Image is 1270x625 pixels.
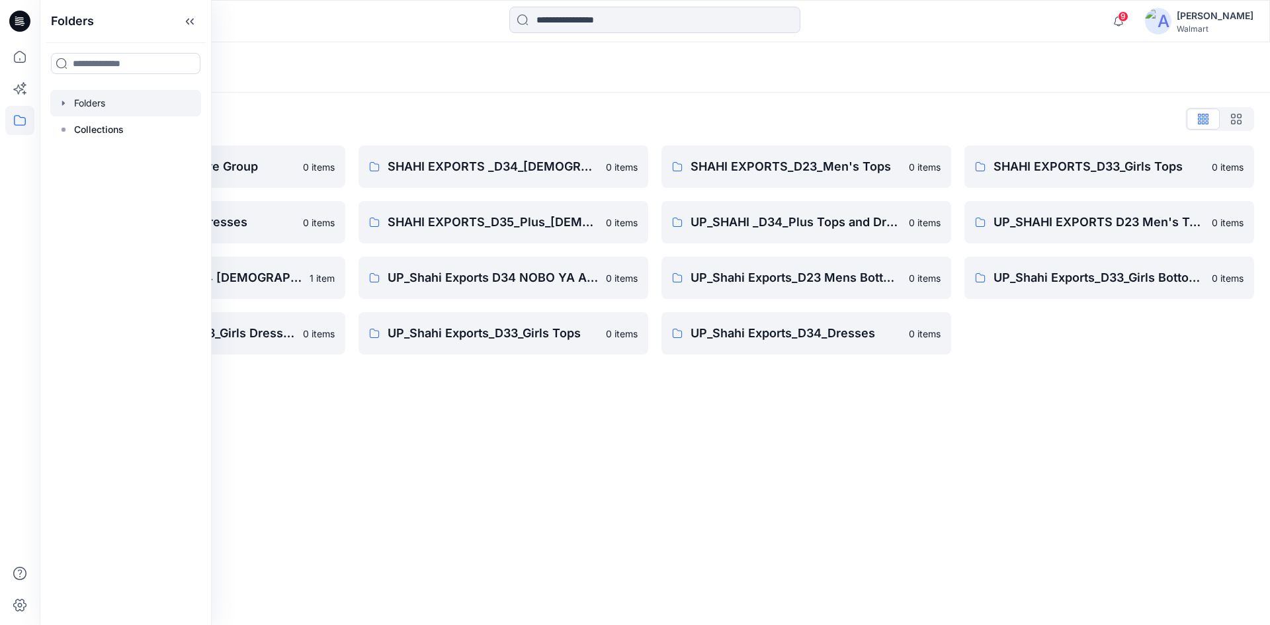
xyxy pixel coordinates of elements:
[691,157,901,176] p: SHAHI EXPORTS_D23_Men's Tops
[303,327,335,341] p: 0 items
[691,324,901,343] p: UP_Shahi Exports_D34_Dresses
[1145,8,1171,34] img: avatar
[359,312,648,354] a: UP_Shahi Exports_D33_Girls Tops0 items
[1212,271,1244,285] p: 0 items
[359,201,648,243] a: SHAHI EXPORTS_D35_Plus_[DEMOGRAPHIC_DATA] Top0 items
[909,160,941,174] p: 0 items
[606,216,638,229] p: 0 items
[359,257,648,299] a: UP_Shahi Exports D34 NOBO YA Adult Tops & Dress0 items
[359,146,648,188] a: SHAHI EXPORTS _D34_[DEMOGRAPHIC_DATA] Top0 items
[661,257,951,299] a: UP_Shahi Exports_D23 Mens Bottoms0 items
[1212,216,1244,229] p: 0 items
[388,324,598,343] p: UP_Shahi Exports_D33_Girls Tops
[661,146,951,188] a: SHAHI EXPORTS_D23_Men's Tops0 items
[388,269,598,287] p: UP_Shahi Exports D34 NOBO YA Adult Tops & Dress
[994,213,1204,231] p: UP_SHAHI EXPORTS D23 Men's Tops
[606,327,638,341] p: 0 items
[691,213,901,231] p: UP_SHAHI _D34_Plus Tops and Dresses
[388,157,598,176] p: SHAHI EXPORTS _D34_[DEMOGRAPHIC_DATA] Top
[1212,160,1244,174] p: 0 items
[909,271,941,285] p: 0 items
[661,201,951,243] a: UP_SHAHI _D34_Plus Tops and Dresses0 items
[661,312,951,354] a: UP_Shahi Exports_D34_Dresses0 items
[388,213,598,231] p: SHAHI EXPORTS_D35_Plus_[DEMOGRAPHIC_DATA] Top
[606,271,638,285] p: 0 items
[994,157,1204,176] p: SHAHI EXPORTS_D33_Girls Tops
[303,160,335,174] p: 0 items
[303,216,335,229] p: 0 items
[606,160,638,174] p: 0 items
[1177,24,1253,34] div: Walmart
[1177,8,1253,24] div: [PERSON_NAME]
[691,269,901,287] p: UP_Shahi Exports_D23 Mens Bottoms
[909,327,941,341] p: 0 items
[74,122,124,138] p: Collections
[964,257,1254,299] a: UP_Shahi Exports_D33_Girls Bottoms0 items
[310,271,335,285] p: 1 item
[964,201,1254,243] a: UP_SHAHI EXPORTS D23 Men's Tops0 items
[909,216,941,229] p: 0 items
[1118,11,1128,22] span: 9
[964,146,1254,188] a: SHAHI EXPORTS_D33_Girls Tops0 items
[994,269,1204,287] p: UP_Shahi Exports_D33_Girls Bottoms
